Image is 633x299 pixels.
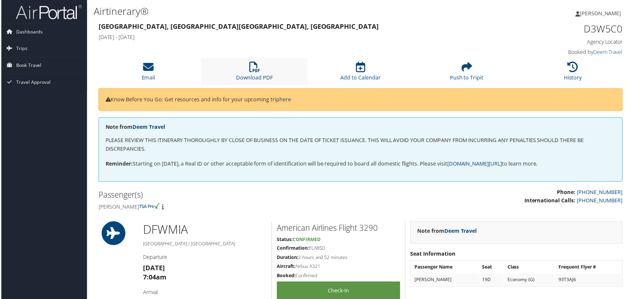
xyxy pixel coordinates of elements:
[557,262,623,274] th: Frequent Flyer #
[15,40,26,57] span: Trips
[412,275,479,287] td: [PERSON_NAME]
[277,255,401,262] h5: 2 hours and 52 minutes
[15,57,40,74] span: Book Travel
[448,161,503,168] a: [DOMAIN_NAME][URL]
[93,4,450,18] h1: Airtinerary®
[557,275,623,287] td: 93T3AJ6
[105,96,617,104] p: Know Before You Go: Get resources and info for your upcoming trip
[418,228,478,235] strong: Note from
[411,251,456,259] strong: Seat Information
[98,34,490,41] h4: [DATE] - [DATE]
[277,255,298,262] strong: Duration:
[558,189,577,197] strong: Phone:
[578,189,624,197] a: [PHONE_NUMBER]
[595,49,624,56] a: Deem Travel
[142,255,267,262] h4: Departure
[142,265,164,274] strong: [DATE]
[105,160,617,169] p: Starting on [DATE], a Real ID or other acceptable form of identification will be required to boar...
[236,66,273,81] a: Download PDF
[98,22,379,31] strong: [GEOGRAPHIC_DATA], [GEOGRAPHIC_DATA] [GEOGRAPHIC_DATA], [GEOGRAPHIC_DATA]
[105,124,165,131] strong: Note from
[142,241,267,248] h5: [GEOGRAPHIC_DATA] / [GEOGRAPHIC_DATA]
[451,66,484,81] a: Push to Tripit
[277,246,401,253] h5: ELABSD
[505,262,556,274] th: Class
[500,49,624,56] h4: Booked by
[412,262,479,274] th: Passenger Name
[277,274,296,280] strong: Booked:
[480,275,505,287] td: 19D
[142,222,267,239] h1: DFW MIA
[279,96,291,103] a: here
[525,198,577,205] strong: International Calls:
[445,228,478,235] a: Deem Travel
[277,246,309,252] strong: Confirmation:
[500,22,624,36] h1: D3W5C0
[577,3,629,23] a: [PERSON_NAME]
[578,198,624,205] a: [PHONE_NUMBER]
[98,190,356,201] h2: Passenger(s)
[565,66,583,81] a: History
[15,24,42,40] span: Dashboards
[142,274,166,283] strong: 7:04am
[98,204,356,211] h4: [PERSON_NAME]
[277,274,401,280] h5: Confirmed
[105,161,132,168] strong: Reminder:
[277,264,401,271] h5: Airbus A321
[142,290,267,297] h4: Arrival
[132,124,165,131] a: Deem Travel
[15,4,81,20] img: airportal-logo.png
[141,66,155,81] a: Email
[138,204,160,210] img: tsa-precheck.png
[480,262,505,274] th: Seat
[500,38,624,46] h4: Agency Locator
[293,237,320,243] span: Confirmed
[341,66,381,81] a: Add to Calendar
[15,74,50,91] span: Travel Approval
[277,237,293,243] strong: Status:
[505,275,556,287] td: Economy (G)
[105,137,617,154] p: PLEASE REVIEW THIS ITINERARY THOROUGHLY BY CLOSE OF BUSINESS ON THE DATE OF TICKET ISSUANCE. THIS...
[277,264,295,271] strong: Aircraft:
[581,10,622,17] span: [PERSON_NAME]
[277,223,401,234] h2: American Airlines Flight 3290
